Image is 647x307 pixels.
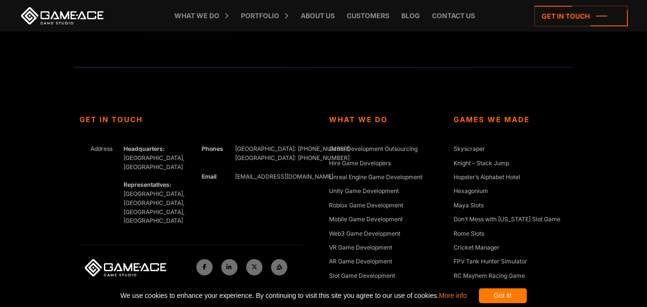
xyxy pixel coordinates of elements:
a: Don’t Mess with [US_STATE] Slot Game [454,215,560,225]
a: Cricket Manager [454,243,499,253]
a: More info [439,292,466,299]
a: Skyscraper [454,145,485,154]
img: Game-Ace Logo [85,259,166,276]
strong: Representatives: [124,181,171,188]
span: [GEOGRAPHIC_DATA]: [PHONE_NUMBER] [235,154,350,161]
span: Address [91,145,113,152]
a: Hopster’s Alphabet Hotel [454,173,520,182]
strong: What We Do [329,115,443,125]
a: Knight – Stack Jump [454,159,509,169]
a: [EMAIL_ADDRESS][DOMAIN_NAME] [235,173,333,180]
a: Maya Slots [454,201,484,211]
a: Mobile Game Development [329,215,403,225]
div: [GEOGRAPHIC_DATA], [GEOGRAPHIC_DATA] [GEOGRAPHIC_DATA], [GEOGRAPHIC_DATA], [GEOGRAPHIC_DATA], [GE... [118,145,185,226]
strong: Get In Touch [79,115,302,125]
a: Hexagonium [454,187,488,196]
a: Slot Game Development [329,272,395,281]
a: Web3 Game Development [329,229,400,239]
a: FPV Tank Hunter Simulator [454,257,527,267]
a: VR Game Development [329,243,392,253]
strong: Headquarters: [124,145,165,152]
a: Hire Game Developers [329,159,391,169]
a: Rome Slots [454,229,484,239]
strong: Games We Made [454,115,568,125]
a: Unity Game Development [329,187,399,196]
a: Roblox Game Development [329,201,403,211]
div: Got it! [479,288,527,303]
strong: Phones [202,145,223,152]
strong: Email [202,173,216,180]
a: Get in touch [534,6,628,26]
a: Game Development Outsourcing [329,145,418,154]
a: RC Mayhem Racing Game [454,272,525,281]
span: [GEOGRAPHIC_DATA]: [PHONE_NUMBER] [235,145,350,152]
a: AR Game Development [329,257,392,267]
span: We use cookies to enhance your experience. By continuing to visit this site you agree to our use ... [120,288,466,303]
a: Unreal Engine Game Development [329,173,422,182]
